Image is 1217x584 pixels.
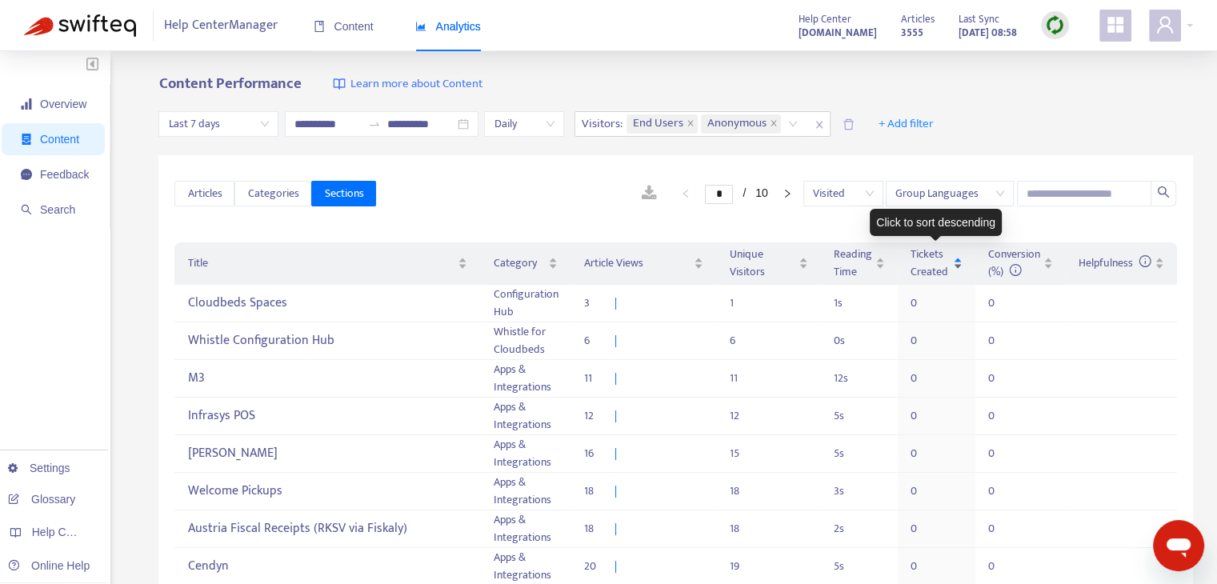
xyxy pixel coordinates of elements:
div: 12 [729,407,808,425]
span: Learn more about Content [350,75,482,94]
td: Apps & Integrations [480,398,570,435]
td: Apps & Integrations [480,510,570,548]
div: 16 [583,445,615,462]
div: [PERSON_NAME] [187,441,467,467]
span: Title [187,254,454,272]
div: M3 [187,366,467,392]
div: 12 [583,407,615,425]
span: Articles [187,185,222,202]
span: Feedback [40,168,89,181]
span: Categories [247,185,298,202]
div: Click to sort descending [870,209,1002,236]
td: Apps & Integrations [480,473,570,510]
span: Help Centers [32,526,98,538]
div: 0 [911,520,943,538]
strong: [DOMAIN_NAME] [799,24,877,42]
span: appstore [1106,15,1125,34]
th: Article Views [570,242,716,285]
span: close [809,115,830,134]
span: Unique Visitors [729,246,795,281]
a: Learn more about Content [333,75,482,94]
button: + Add filter [867,111,946,137]
span: Visited [813,182,874,206]
div: Cloudbeds Spaces [187,290,467,317]
th: Reading Time [821,242,898,285]
div: 0 s [834,332,885,350]
span: close [770,119,778,129]
div: Cendyn [187,554,467,580]
div: 0 [988,332,1020,350]
button: Categories [234,181,311,206]
span: Reading Time [834,246,872,281]
div: 18 [583,520,615,538]
div: 0 [911,558,943,575]
div: 18 [583,482,615,500]
a: [DOMAIN_NAME] [799,23,877,42]
div: 12 s [834,370,885,387]
span: container [21,134,32,145]
div: 0 [988,520,1020,538]
div: Welcome Pickups [187,478,467,505]
img: Swifteq [24,14,136,37]
span: Group Languages [895,182,1004,206]
div: 5 s [834,558,885,575]
div: 0 [988,370,1020,387]
td: Whistle for Cloudbeds [480,322,570,360]
div: 3 [583,294,615,312]
div: 3 s [834,482,885,500]
div: 0 [911,370,943,387]
div: 0 [988,407,1020,425]
strong: 3555 [901,24,923,42]
th: Category [480,242,570,285]
span: Analytics [415,20,481,33]
td: Apps & Integrations [480,360,570,398]
span: delete [843,118,855,130]
span: Visitors : [575,112,625,136]
div: 0 [911,482,943,500]
div: 6 [583,332,615,350]
span: Help Center Manager [164,10,278,41]
span: Articles [901,10,935,28]
li: Previous Page [673,184,699,203]
span: left [681,189,691,198]
span: Daily [494,112,554,136]
th: Title [174,242,480,285]
div: 0 [988,294,1020,312]
a: Online Help [8,559,90,572]
div: 11 [729,370,808,387]
div: 0 [988,445,1020,462]
span: Search [40,203,75,216]
span: Content [314,20,374,33]
span: right [783,189,792,198]
span: / [743,186,746,199]
div: Infrasys POS [187,403,467,430]
span: Overview [40,98,86,110]
span: Last Sync [959,10,999,28]
div: 1 s [834,294,885,312]
span: End Users [633,114,683,134]
span: Conversion (%) [988,245,1040,281]
span: area-chart [415,21,426,32]
div: 1 [729,294,808,312]
td: Configuration Hub [480,285,570,322]
span: + Add filter [879,114,934,134]
span: book [314,21,325,32]
b: Content Performance [158,71,301,96]
span: message [21,169,32,180]
button: Articles [174,181,234,206]
div: 0 [911,445,943,462]
div: 18 [729,482,808,500]
span: close [687,119,695,129]
li: 1/10 [705,184,767,203]
span: swap-right [368,118,381,130]
button: right [775,184,800,203]
span: Anonymous [707,114,767,134]
img: image-link [333,78,346,90]
div: 15 [729,445,808,462]
span: to [368,118,381,130]
div: 11 [583,370,615,387]
div: Austria Fiscal Receipts (RKSV via Fiskaly) [187,516,467,542]
span: Tickets Created [911,246,950,281]
div: 6 [729,332,808,350]
div: 0 [988,558,1020,575]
